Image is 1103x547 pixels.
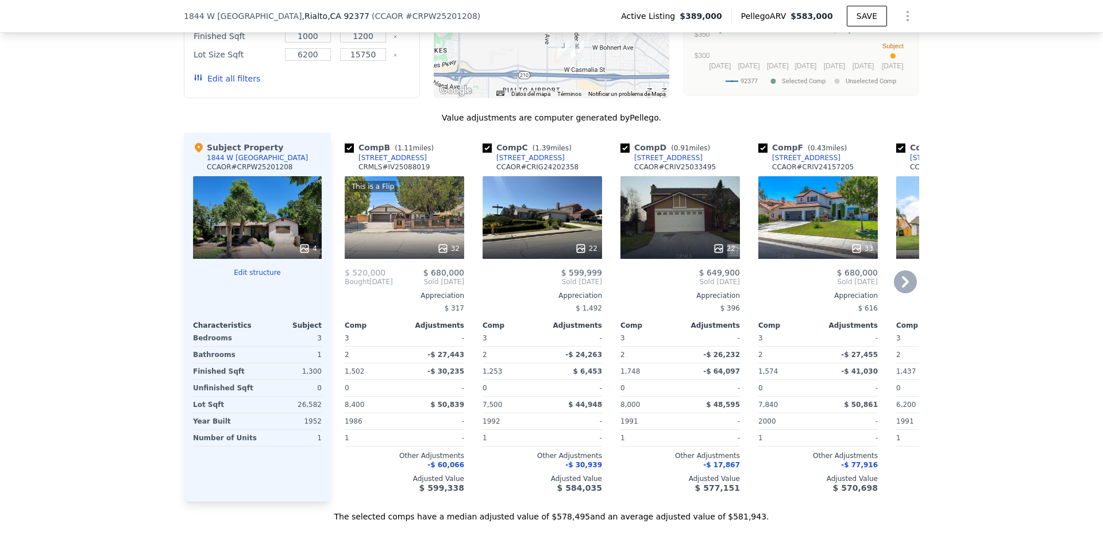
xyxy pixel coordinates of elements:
div: Bedrooms [193,330,255,346]
div: CCAOR # CRIV24157205 [772,162,854,172]
div: Value adjustments are computer generated by Pellego . [184,112,919,123]
text: [DATE] [795,62,817,70]
span: 1,253 [483,367,502,375]
span: Sold [DATE] [393,277,464,286]
span: 7,840 [758,401,778,409]
img: Google [437,83,475,98]
a: [STREET_ADDRESS] [758,153,840,162]
div: Adjusted Value [620,474,740,483]
span: 0 [896,384,901,392]
div: Lot Size Sqft [194,46,278,63]
div: [STREET_ADDRESS] [910,153,978,162]
div: [DATE] [345,277,393,286]
div: 2 [758,347,816,363]
div: Adjusted Value [345,474,464,483]
div: 2000 [758,413,816,429]
span: Sold [DATE] [620,277,740,286]
div: 2240 N Ashford Ave [557,40,569,60]
div: 1991 [620,413,678,429]
div: [STREET_ADDRESS] [634,153,703,162]
div: Other Adjustments [345,451,464,460]
span: -$ 27,443 [427,351,464,359]
div: 2 [483,347,540,363]
span: Active Listing [621,10,680,22]
span: 1844 W [GEOGRAPHIC_DATA] [184,10,302,22]
div: 2 [345,347,402,363]
text: 92377 [741,77,758,85]
div: 1 [261,430,322,446]
span: 1,748 [620,367,640,375]
button: Datos del mapa [511,90,550,98]
span: ( miles) [666,144,715,152]
div: Lot Sqft [193,397,255,413]
div: Appreciation [345,291,464,300]
div: 1 [260,347,322,363]
a: [STREET_ADDRESS] [345,153,427,162]
div: Comp [896,321,956,330]
div: - [545,413,602,429]
button: Combinaciones de teclas [496,91,504,96]
span: -$ 64,097 [703,367,740,375]
div: 0 [260,380,322,396]
span: $ 1,492 [576,304,602,312]
div: Adjusted Value [896,474,1016,483]
button: Show Options [896,5,919,28]
div: 4 [299,243,317,254]
div: - [820,330,878,346]
div: CCAOR # CRCV24143049 [910,162,994,172]
span: 3 [896,334,901,342]
div: 1 [896,430,954,446]
span: 6,200 [896,401,916,409]
div: Finished Sqft [193,363,255,379]
span: 1,574 [758,367,778,375]
div: Comp C [483,142,576,153]
span: $ 649,900 [699,268,740,277]
text: [DATE] [882,62,904,70]
div: Other Adjustments [896,451,1016,460]
div: CCAOR # CRIV25033495 [634,162,716,172]
div: Adjustments [818,321,878,330]
text: [DATE] [738,62,760,70]
div: Comp [483,321,542,330]
div: 26,582 [260,397,322,413]
text: [DATE] [853,62,874,70]
div: - [545,380,602,396]
div: 1986 [345,413,402,429]
span: $ 317 [445,304,464,312]
div: - [682,380,740,396]
div: 1,300 [260,363,322,379]
span: 1.39 [535,144,550,152]
span: -$ 24,263 [565,351,602,359]
div: Finished Sqft [194,28,278,44]
text: [DATE] [824,62,846,70]
div: Adjustments [542,321,602,330]
div: CCAOR # CRPW25201208 [207,162,293,172]
span: 8,000 [620,401,640,409]
div: [STREET_ADDRESS] [772,153,840,162]
a: Abre esta zona en Google Maps (se abre en una nueva ventana) [437,83,475,98]
span: 3 [620,334,625,342]
span: -$ 77,916 [841,461,878,469]
div: 1991 [896,413,954,429]
span: $ 6,453 [573,367,602,375]
a: Términos (se abre en una nueva pestaña) [557,91,581,97]
a: [STREET_ADDRESS] [620,153,703,162]
div: Unfinished Sqft [193,380,255,396]
div: Comp [758,321,818,330]
text: Selected Comp [782,77,826,85]
div: Adjusted Value [483,474,602,483]
div: 1488 W Norwood St [571,41,584,60]
button: Edit structure [193,268,322,277]
span: 0.43 [811,144,826,152]
span: 0 [345,384,349,392]
span: ( miles) [528,144,576,152]
div: 1 [345,430,402,446]
div: Subject Property [193,142,283,153]
a: Notificar un problema de Maps [588,91,666,97]
div: [STREET_ADDRESS] [358,153,427,162]
span: Sold [DATE] [483,277,602,286]
text: $300 [695,52,710,60]
div: Other Adjustments [758,451,878,460]
span: Bought [345,277,369,286]
span: -$ 27,455 [841,351,878,359]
